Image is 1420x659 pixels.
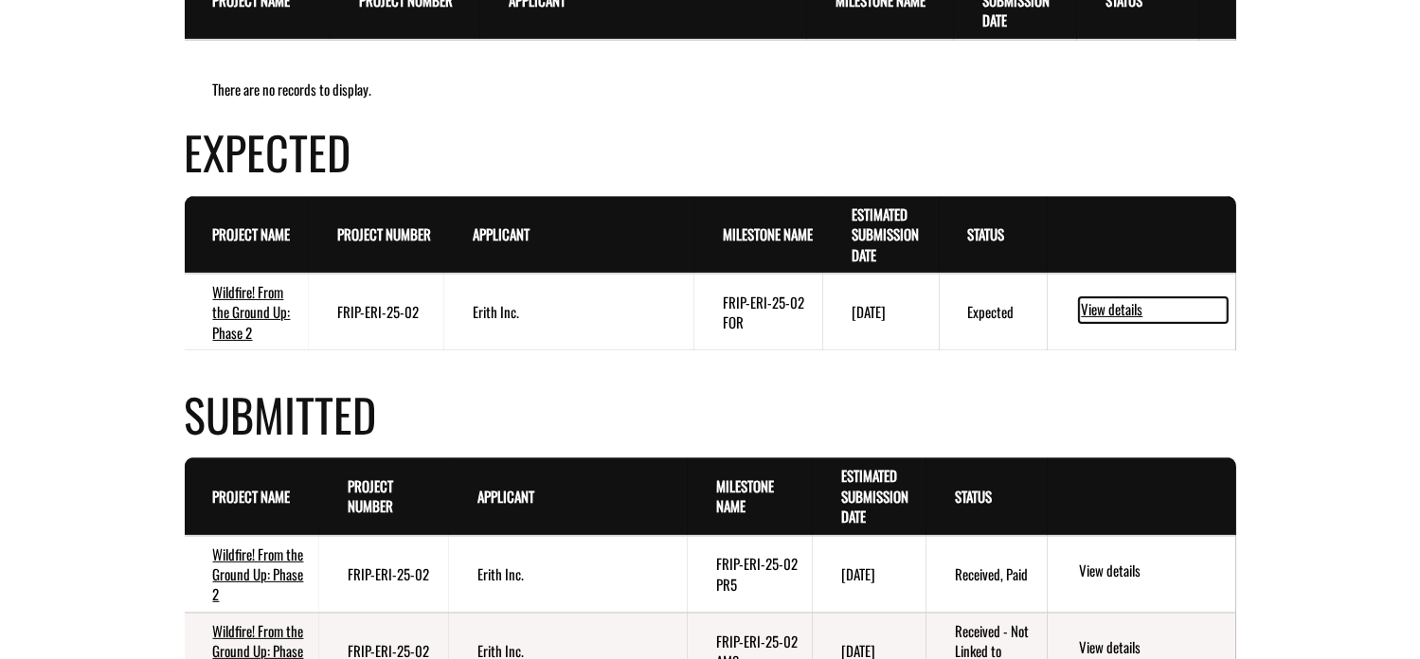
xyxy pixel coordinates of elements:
a: Project Name [213,223,291,244]
td: FRIP-ERI-25-02 [309,274,444,350]
div: There are no records to display. [185,80,1236,99]
time: [DATE] [852,301,886,322]
td: FRIP-ERI-25-02 PR5 [688,536,813,614]
a: Project Number [348,475,393,516]
a: Status [955,486,992,507]
a: Estimated Submission Date [841,465,908,526]
td: Expected [940,274,1049,350]
a: Wildfire! From the Ground Up: Phase 2 [213,543,304,605]
td: action menu [1048,536,1235,614]
td: Received, Paid [926,536,1048,614]
a: Status [968,223,1005,244]
td: FRIP-ERI-25-02 FOR [694,274,823,350]
a: Project Name [213,486,291,507]
a: View details [1079,561,1228,583]
a: Wildfire! From the Ground Up: Phase 2 [213,281,291,343]
td: Erith Inc. [444,274,694,350]
td: FRIP-ERI-25-02 [319,536,449,614]
a: Milestone Name [716,475,774,516]
h4: Expected [185,118,1236,186]
a: Milestone Name [723,223,813,244]
td: Wildfire! From the Ground Up: Phase 2 [185,274,310,350]
td: 9/30/2025 [823,274,939,350]
td: action menu [1048,274,1235,350]
time: [DATE] [841,563,875,584]
a: Applicant [473,223,530,244]
a: Project Number [337,223,431,244]
th: Actions [1048,196,1235,274]
a: View details [1079,297,1228,322]
a: Applicant [477,486,534,507]
td: 8/31/2025 [813,536,926,614]
td: Erith Inc. [449,536,688,614]
h4: Submitted [185,381,1236,448]
th: Actions [1048,458,1235,536]
td: Wildfire! From the Ground Up: Phase 2 [185,536,320,614]
a: Estimated Submission Date [852,204,919,265]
